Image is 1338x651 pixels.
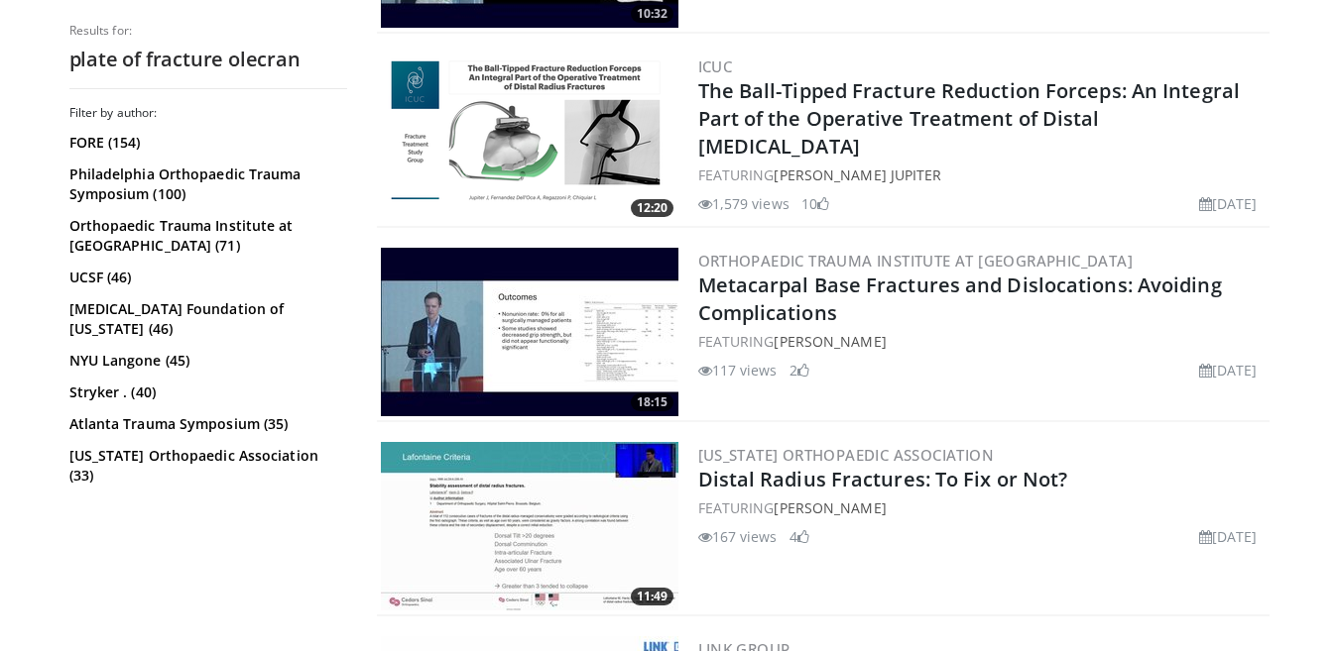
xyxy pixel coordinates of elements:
a: UCSF (46) [69,268,342,287]
a: 12:20 [381,54,678,222]
span: 10:32 [631,5,673,23]
a: Atlanta Trauma Symposium (35) [69,414,342,434]
img: 365783d3-db54-4475-9174-6d47a0b6063a.300x170_q85_crop-smart_upscale.jpg [381,442,678,610]
div: FEATURING [698,331,1266,352]
a: FORE (154) [69,133,342,153]
img: 7edf8c0b-9ff0-4f21-b1a8-e83b9a96798a.300x170_q85_crop-smart_upscale.jpg [381,248,678,416]
a: Orthopaedic Trauma Institute at [GEOGRAPHIC_DATA] [698,251,1134,271]
p: Results for: [69,23,347,39]
li: 167 views [698,526,778,547]
div: FEATURING [698,497,1266,518]
a: [MEDICAL_DATA] Foundation of [US_STATE] (46) [69,299,342,339]
a: [PERSON_NAME] [774,498,886,517]
li: 2 [790,360,809,380]
li: 10 [801,193,829,214]
a: The Ball-Tipped Fracture Reduction Forceps: An Integral Part of the Operative Treatment of Distal... [698,77,1241,160]
li: 1,579 views [698,193,790,214]
li: [DATE] [1199,526,1258,547]
img: 81d7ee58-6712-4821-b33d-eed4fd13c26f.png.300x170_q85_crop-smart_upscale.png [381,54,678,222]
a: 18:15 [381,248,678,416]
a: Stryker . (40) [69,382,342,402]
a: 11:49 [381,442,678,610]
a: [US_STATE] Orthopaedic Association [698,445,995,465]
a: [PERSON_NAME] Jupiter [774,165,941,184]
a: ICUC [698,56,733,76]
li: 117 views [698,360,778,380]
a: NYU Langone (45) [69,351,342,371]
span: 11:49 [631,588,673,605]
h2: plate of fracture olecran [69,47,347,72]
a: Philadelphia Orthopaedic Trauma Symposium (100) [69,164,342,204]
a: Orthopaedic Trauma Institute at [GEOGRAPHIC_DATA] (71) [69,216,342,256]
span: 12:20 [631,199,673,217]
li: [DATE] [1199,193,1258,214]
a: [PERSON_NAME] [774,332,886,351]
a: [US_STATE] Orthopaedic Association (33) [69,446,342,486]
li: 4 [790,526,809,547]
div: FEATURING [698,164,1266,185]
span: 18:15 [631,393,673,411]
h3: Filter by author: [69,105,347,121]
a: Metacarpal Base Fractures and Dislocations: Avoiding Complications [698,271,1222,326]
a: Distal Radius Fractures: To Fix or Not? [698,466,1068,492]
li: [DATE] [1199,360,1258,380]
